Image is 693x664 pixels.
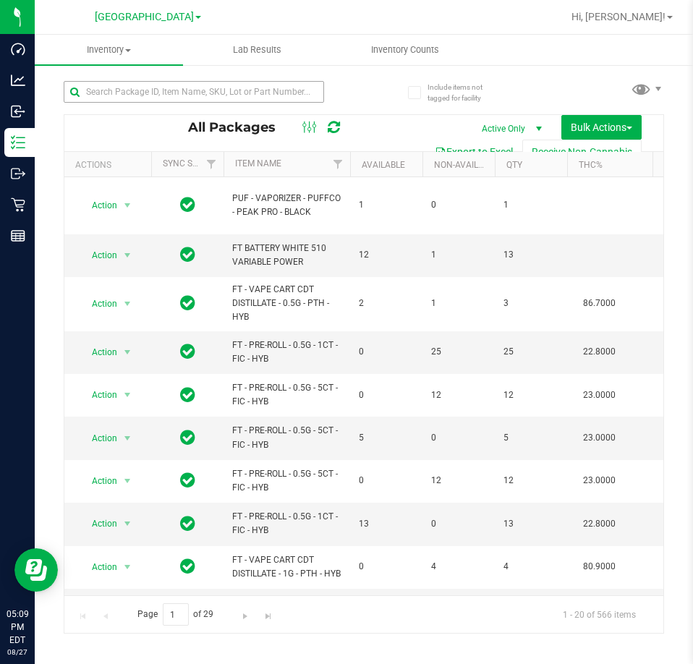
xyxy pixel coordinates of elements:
span: 0 [359,560,414,574]
span: Action [79,385,118,405]
span: FT - PRE-ROLL - 0.5G - 5CT - FIC - HYB [232,424,341,451]
span: In Sync [180,556,195,576]
span: Action [79,294,118,314]
span: select [119,385,137,405]
a: Filter [326,152,350,176]
span: 3 [503,297,558,310]
a: Qty [506,160,522,170]
span: Action [79,195,118,216]
span: 86.7000 [576,293,623,314]
span: FT - VAPE CART CDT DISTILLATE - 0.5G - PTH - HYB [232,283,341,325]
span: 0 [359,474,414,488]
span: Page of 29 [125,603,226,626]
span: select [119,514,137,534]
span: 2 [359,297,414,310]
span: Action [79,245,118,265]
a: Inventory [35,35,183,65]
inline-svg: Inventory [11,135,25,150]
a: Go to the last page [258,603,279,623]
span: 23.0000 [576,470,623,491]
a: Lab Results [183,35,331,65]
input: Search Package ID, Item Name, SKU, Lot or Part Number... [64,81,324,103]
span: Inventory Counts [352,43,459,56]
button: Bulk Actions [561,115,642,140]
span: 1 [431,297,486,310]
span: FT - PRE-ROLL - 0.5G - 1CT - FIC - HYB [232,510,341,537]
span: In Sync [180,427,195,448]
span: select [119,342,137,362]
span: select [119,294,137,314]
span: 0 [359,345,414,359]
a: Filter [200,152,224,176]
span: 0 [431,517,486,531]
span: 12 [503,388,558,402]
span: In Sync [180,244,195,265]
span: 4 [503,560,558,574]
span: PUF - VAPORIZER - PUFFCO - PEAK PRO - BLACK [232,192,341,219]
span: In Sync [180,514,195,534]
span: FT - PRE-ROLL - 0.5G - 5CT - FIC - HYB [232,381,341,409]
span: 22.8000 [576,514,623,535]
span: Inventory [35,43,183,56]
span: 25 [503,345,558,359]
span: All Packages [188,119,290,135]
span: Action [79,557,118,577]
span: select [119,557,137,577]
span: 12 [359,248,414,262]
p: 08/27 [7,647,28,657]
span: 23.0000 [576,427,623,448]
span: Hi, [PERSON_NAME]! [571,11,666,22]
span: 5 [359,431,414,445]
input: 1 [163,603,189,626]
inline-svg: Dashboard [11,42,25,56]
span: 0 [359,388,414,402]
inline-svg: Retail [11,197,25,212]
span: 5 [503,431,558,445]
inline-svg: Analytics [11,73,25,88]
span: 80.9000 [576,556,623,577]
span: FT - PRE-ROLL - 0.5G - 5CT - FIC - HYB [232,467,341,495]
span: 1 [503,198,558,212]
span: Action [79,514,118,534]
inline-svg: Outbound [11,166,25,181]
span: Action [79,428,118,448]
span: 1 - 20 of 566 items [551,603,647,625]
a: Available [362,160,405,170]
span: select [119,245,137,265]
span: Action [79,342,118,362]
a: Inventory Counts [331,35,480,65]
span: In Sync [180,293,195,313]
iframe: Resource center [14,548,58,592]
span: 12 [431,474,486,488]
span: Lab Results [213,43,301,56]
span: 25 [431,345,486,359]
button: Export to Excel [425,140,522,164]
span: [GEOGRAPHIC_DATA] [95,11,194,23]
span: In Sync [180,195,195,215]
span: In Sync [180,385,195,405]
span: Bulk Actions [571,122,632,133]
span: FT BATTERY WHITE 510 VARIABLE POWER [232,242,341,269]
a: THC% [579,160,603,170]
span: 12 [503,474,558,488]
span: Include items not tagged for facility [428,82,500,103]
a: Non-Available [434,160,498,170]
span: select [119,471,137,491]
span: 1 [359,198,414,212]
span: 0 [431,431,486,445]
span: 4 [431,560,486,574]
span: 13 [503,248,558,262]
span: FT - PRE-ROLL - 0.5G - 1CT - FIC - HYB [232,339,341,366]
inline-svg: Inbound [11,104,25,119]
inline-svg: Reports [11,229,25,243]
div: Actions [75,160,145,170]
span: In Sync [180,470,195,490]
span: 22.8000 [576,341,623,362]
span: 12 [431,388,486,402]
span: 13 [359,517,414,531]
span: Action [79,471,118,491]
a: Item Name [235,158,281,169]
span: 1 [431,248,486,262]
a: Sync Status [163,158,218,169]
button: Receive Non-Cannabis [522,140,642,164]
